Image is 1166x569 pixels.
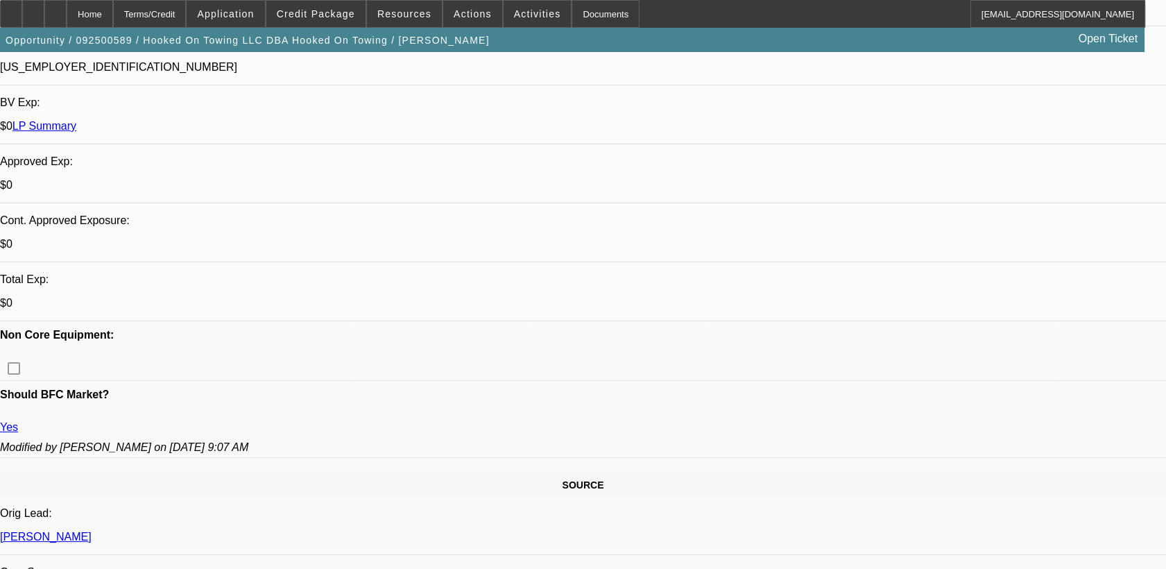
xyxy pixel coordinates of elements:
span: Actions [454,8,492,19]
span: SOURCE [563,479,604,491]
button: Credit Package [266,1,366,27]
span: Application [197,8,254,19]
button: Activities [504,1,572,27]
a: LP Summary [12,120,76,132]
button: Actions [443,1,502,27]
span: Credit Package [277,8,355,19]
span: Opportunity / 092500589 / Hooked On Towing LLC DBA Hooked On Towing / [PERSON_NAME] [6,35,490,46]
button: Application [187,1,264,27]
span: Resources [377,8,431,19]
span: Activities [514,8,561,19]
a: Open Ticket [1073,27,1143,51]
button: Resources [367,1,442,27]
